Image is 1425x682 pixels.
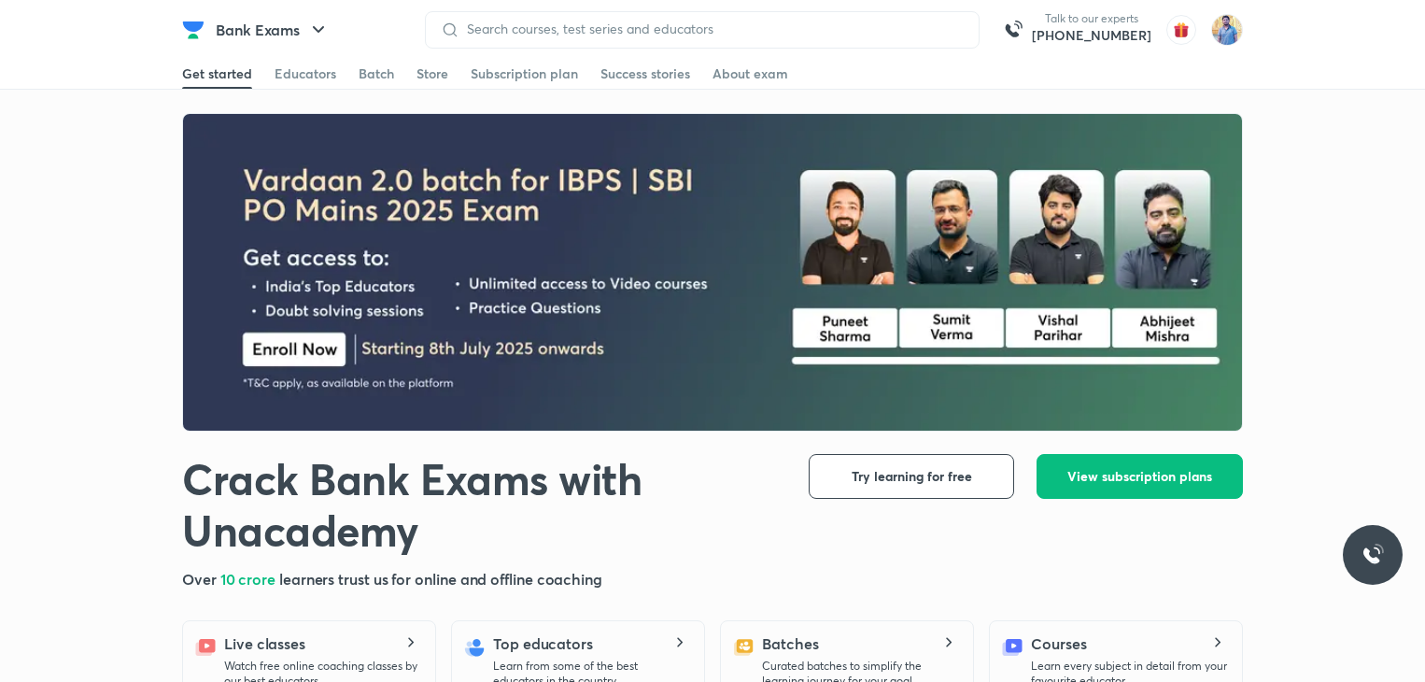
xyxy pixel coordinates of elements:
span: View subscription plans [1067,467,1212,486]
h5: Top educators [493,632,593,655]
a: Success stories [600,59,690,89]
span: 10 crore [220,569,279,589]
h5: Batches [762,632,818,655]
a: About exam [712,59,788,89]
a: Store [416,59,448,89]
a: [PHONE_NUMBER] [1032,26,1151,45]
button: View subscription plans [1037,454,1243,499]
span: Over [182,569,220,589]
div: Subscription plan [471,64,578,83]
h1: Crack Bank Exams with Unacademy [182,454,779,557]
div: Success stories [600,64,690,83]
a: Subscription plan [471,59,578,89]
h5: Live classes [224,632,305,655]
button: Try learning for free [809,454,1014,499]
img: Kunal Kashyap kakoty [1211,14,1243,46]
img: ttu [1362,544,1384,566]
button: Bank Exams [205,11,341,49]
div: Get started [182,64,252,83]
img: call-us [995,11,1032,49]
input: Search courses, test series and educators [459,21,964,36]
span: learners trust us for online and offline coaching [279,569,602,589]
a: Get started [182,59,252,89]
span: Try learning for free [852,467,972,486]
p: Talk to our experts [1032,11,1151,26]
div: Batch [359,64,394,83]
a: Batch [359,59,394,89]
img: avatar [1166,15,1196,45]
a: Educators [275,59,336,89]
div: Educators [275,64,336,83]
div: About exam [712,64,788,83]
img: Company Logo [182,19,205,41]
h5: Courses [1031,632,1086,655]
div: Store [416,64,448,83]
